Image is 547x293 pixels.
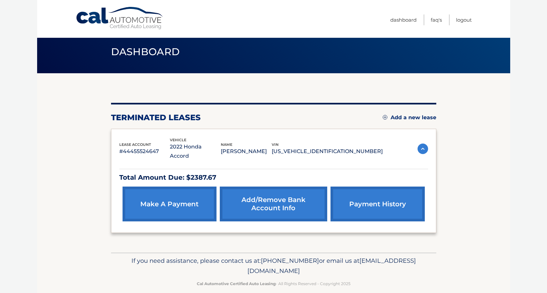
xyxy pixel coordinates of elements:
span: vehicle [170,138,186,142]
a: payment history [330,187,424,221]
a: Logout [456,14,472,25]
span: Dashboard [111,46,180,58]
a: FAQ's [431,14,442,25]
p: #44455524647 [119,147,170,156]
p: Total Amount Due: $2387.67 [119,172,428,183]
p: [PERSON_NAME] [221,147,272,156]
span: lease account [119,142,151,147]
strong: Cal Automotive Certified Auto Leasing [197,281,276,286]
p: - All Rights Reserved - Copyright 2025 [115,280,432,287]
span: vin [272,142,279,147]
a: make a payment [123,187,217,221]
p: 2022 Honda Accord [170,142,221,161]
p: [US_VEHICLE_IDENTIFICATION_NUMBER] [272,147,383,156]
img: add.svg [383,115,387,120]
span: [PHONE_NUMBER] [261,257,319,264]
a: Add a new lease [383,114,436,121]
p: If you need assistance, please contact us at: or email us at [115,256,432,277]
h2: terminated leases [111,113,201,123]
span: name [221,142,232,147]
img: accordion-active.svg [418,144,428,154]
a: Cal Automotive [76,7,164,30]
a: Dashboard [390,14,417,25]
a: Add/Remove bank account info [220,187,327,221]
